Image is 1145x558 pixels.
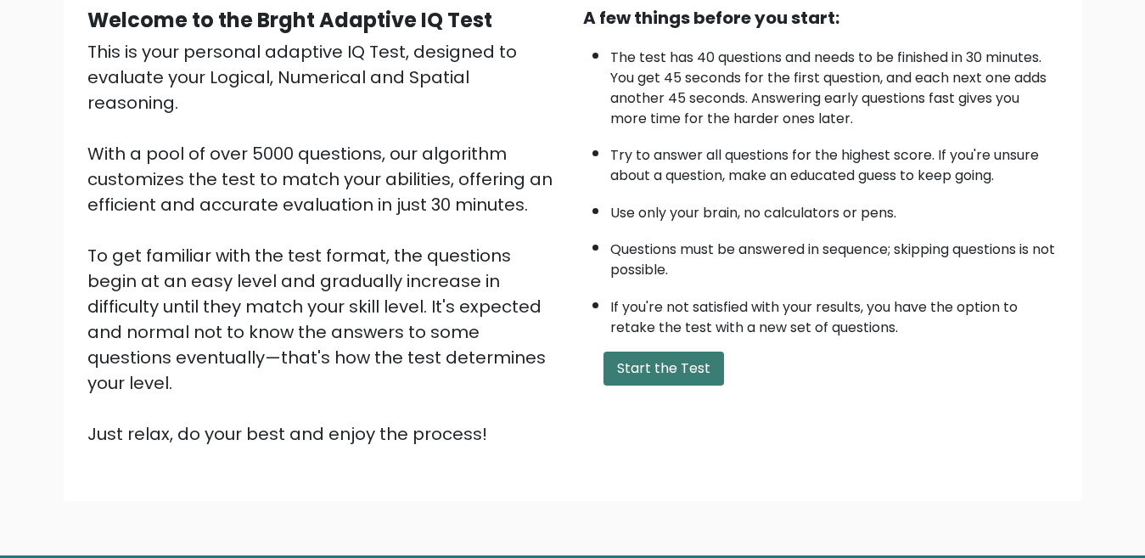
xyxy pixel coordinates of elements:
li: Questions must be answered in sequence; skipping questions is not possible. [610,231,1058,280]
li: Try to answer all questions for the highest score. If you're unsure about a question, make an edu... [610,137,1058,186]
b: Welcome to the Brght Adaptive IQ Test [87,6,492,34]
div: A few things before you start: [583,5,1058,31]
button: Start the Test [603,352,724,386]
li: Use only your brain, no calculators or pens. [610,194,1058,223]
li: If you're not satisfied with your results, you have the option to retake the test with a new set ... [610,289,1058,338]
div: This is your personal adaptive IQ Test, designed to evaluate your Logical, Numerical and Spatial ... [87,39,563,447]
li: The test has 40 questions and needs to be finished in 30 minutes. You get 45 seconds for the firs... [610,39,1058,129]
